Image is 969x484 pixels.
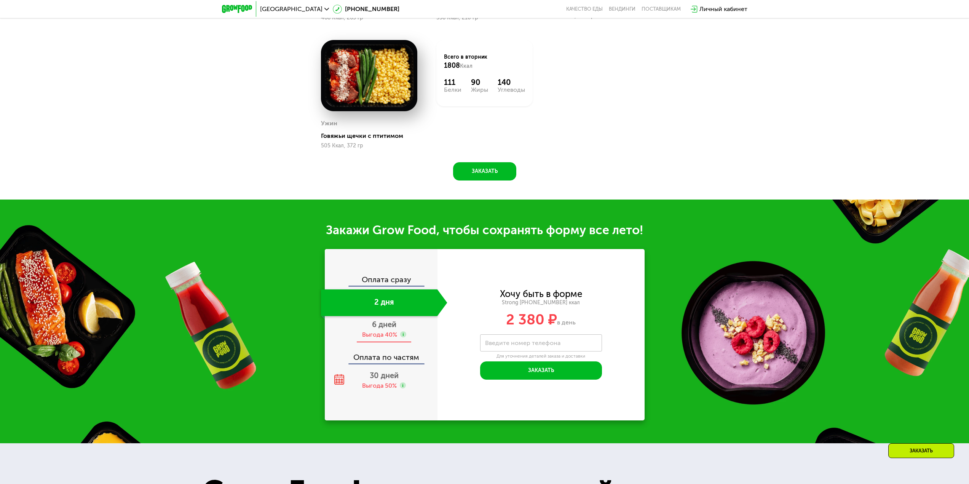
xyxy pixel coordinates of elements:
[480,353,602,359] div: Для уточнения деталей заказа и доставки
[444,87,461,93] div: Белки
[321,143,417,149] div: 505 Ккал, 372 гр
[321,118,337,129] div: Ужин
[260,6,322,12] span: [GEOGRAPHIC_DATA]
[321,132,423,140] div: Говяжьи щечки с птитимом
[372,320,396,329] span: 6 дней
[326,346,437,363] div: Оплата по частям
[471,78,488,87] div: 90
[453,162,516,181] button: Заказать
[506,311,557,328] span: 2 380 ₽
[370,371,399,380] span: 30 дней
[460,63,473,69] span: Ккал
[326,276,437,286] div: Оплата сразу
[444,78,461,87] div: 111
[609,6,635,12] a: Вендинги
[444,53,525,70] div: Всего в вторник
[642,6,681,12] div: поставщикам
[437,299,645,306] div: Strong [PHONE_NUMBER] ккал
[333,5,399,14] a: [PHONE_NUMBER]
[444,61,460,70] span: 1808
[566,6,603,12] a: Качество еды
[436,15,533,21] div: 338 Ккал, 210 гр
[500,290,582,298] div: Хочу быть в форме
[699,5,747,14] div: Личный кабинет
[498,87,525,93] div: Углеводы
[471,87,488,93] div: Жиры
[498,78,525,87] div: 140
[362,331,397,339] div: Выгода 40%
[362,382,397,390] div: Выгода 50%
[888,443,954,458] div: Заказать
[557,319,576,326] span: в день
[485,341,560,345] label: Введите номер телефона
[480,361,602,380] button: Заказать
